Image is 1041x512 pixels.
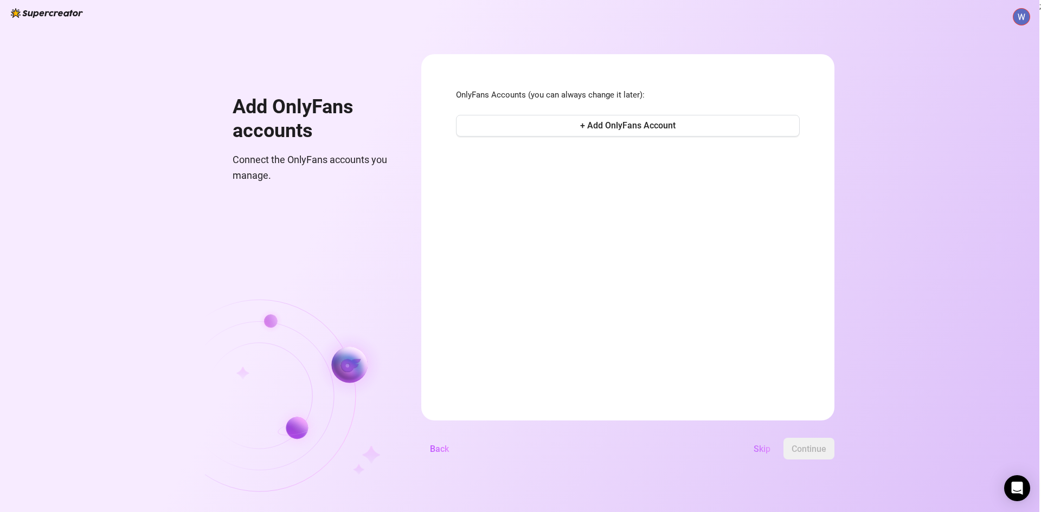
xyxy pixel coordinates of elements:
[430,444,449,454] span: Back
[421,438,458,459] button: Back
[1013,9,1030,25] img: ACg8ocJ80cUcD43AC9i759cMKNaeHSDWZwQAvzhZnmscyq9HKBbidw=s96-c
[456,115,800,137] button: + Add OnlyFans Account
[783,438,834,459] button: Continue
[754,444,770,454] span: Skip
[11,8,83,18] img: logo
[745,438,779,459] button: Skip
[580,120,676,131] span: + Add OnlyFans Account
[233,152,395,183] span: Connect the OnlyFans accounts you manage.
[1004,475,1030,501] div: Open Intercom Messenger
[233,95,395,142] h1: Add OnlyFans accounts
[456,89,800,102] span: OnlyFans Accounts (you can always change it later):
